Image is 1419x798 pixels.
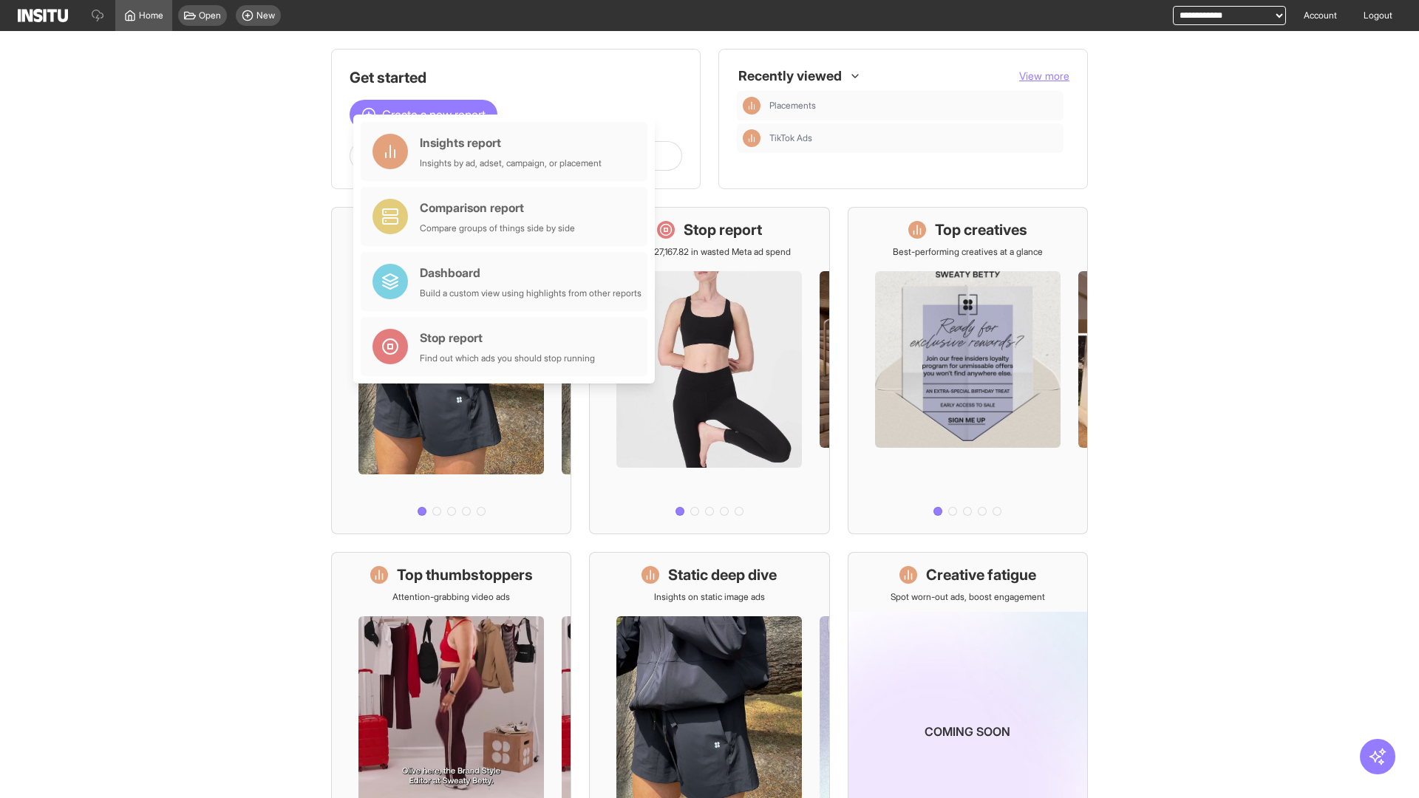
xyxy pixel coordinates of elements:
div: Find out which ads you should stop running [420,352,595,364]
div: Dashboard [420,264,642,282]
div: Insights [743,97,760,115]
span: Create a new report [382,106,486,123]
a: Top creativesBest-performing creatives at a glance [848,207,1088,534]
span: New [256,10,275,21]
span: Placements [769,100,1058,112]
span: Home [139,10,163,21]
div: Insights by ad, adset, campaign, or placement [420,157,602,169]
a: What's live nowSee all active ads instantly [331,207,571,534]
h1: Stop report [684,219,762,240]
p: Best-performing creatives at a glance [893,246,1043,258]
h1: Static deep dive [668,565,777,585]
div: Insights report [420,134,602,151]
button: View more [1019,69,1069,83]
h1: Top creatives [935,219,1027,240]
p: Save £27,167.82 in wasted Meta ad spend [627,246,791,258]
div: Insights [743,129,760,147]
span: TikTok Ads [769,132,1058,144]
span: Open [199,10,221,21]
span: Placements [769,100,816,112]
span: TikTok Ads [769,132,812,144]
p: Attention-grabbing video ads [392,591,510,603]
div: Build a custom view using highlights from other reports [420,287,642,299]
div: Compare groups of things side by side [420,222,575,234]
span: View more [1019,69,1069,82]
img: Logo [18,9,68,22]
a: Stop reportSave £27,167.82 in wasted Meta ad spend [589,207,829,534]
div: Stop report [420,329,595,347]
div: Comparison report [420,199,575,216]
button: Create a new report [350,100,497,129]
p: Insights on static image ads [654,591,765,603]
h1: Top thumbstoppers [397,565,533,585]
h1: Get started [350,67,682,88]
